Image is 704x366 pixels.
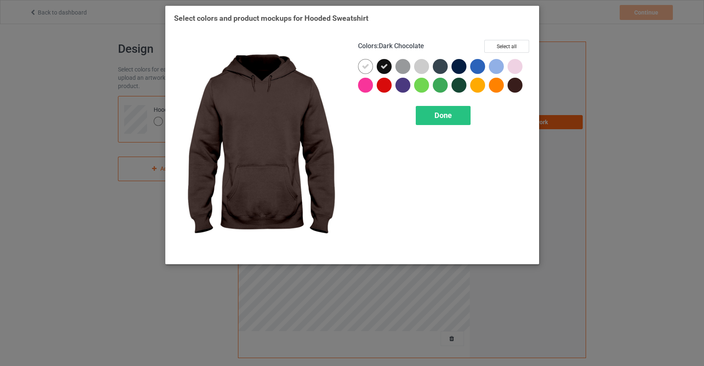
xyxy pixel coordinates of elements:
[379,42,424,50] span: Dark Chocolate
[358,42,377,50] span: Colors
[174,40,346,255] img: regular.jpg
[484,40,529,53] button: Select all
[434,111,452,120] span: Done
[358,42,424,51] h4: :
[174,14,368,22] span: Select colors and product mockups for Hooded Sweatshirt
